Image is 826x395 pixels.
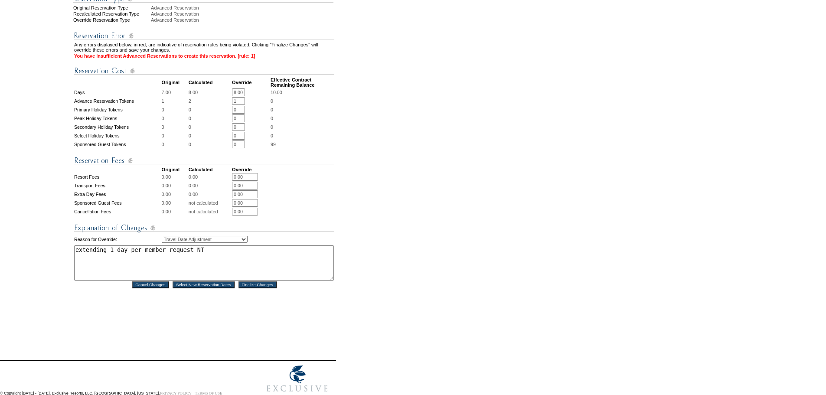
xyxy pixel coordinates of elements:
[271,77,334,88] td: Effective Contract Remaining Balance
[238,281,277,288] input: Finalize Changes
[74,42,334,52] td: Any errors displayed below, in red, are indicative of reservation rules being violated. Clicking ...
[74,208,161,215] td: Cancellation Fees
[151,17,335,23] div: Advanced Reservation
[73,17,150,23] div: Override Reservation Type
[74,53,334,59] td: You have insufficient Advanced Reservations to create this reservation. [rule: 1]
[173,281,235,288] input: Select New Reservation Dates
[162,106,188,114] td: 0
[189,140,231,148] td: 0
[162,190,188,198] td: 0.00
[74,222,334,233] img: Explanation of Changes
[74,234,161,245] td: Reason for Override:
[189,77,231,88] td: Calculated
[271,133,273,138] span: 0
[162,132,188,140] td: 0
[74,140,161,148] td: Sponsored Guest Tokens
[232,167,270,172] td: Override
[271,98,273,104] span: 0
[74,132,161,140] td: Select Holiday Tokens
[162,173,188,181] td: 0.00
[162,208,188,215] td: 0.00
[162,167,188,172] td: Original
[74,97,161,105] td: Advance Reservation Tokens
[74,30,334,41] img: Reservation Errors
[74,199,161,207] td: Sponsored Guest Fees
[151,5,335,10] div: Advanced Reservation
[162,77,188,88] td: Original
[162,114,188,122] td: 0
[189,106,231,114] td: 0
[189,182,231,189] td: 0.00
[162,88,188,96] td: 7.00
[74,155,334,166] img: Reservation Fees
[271,142,276,147] span: 99
[74,123,161,131] td: Secondary Holiday Tokens
[162,182,188,189] td: 0.00
[271,90,282,95] span: 10.00
[189,97,231,105] td: 2
[189,132,231,140] td: 0
[74,88,161,96] td: Days
[162,97,188,105] td: 1
[132,281,169,288] input: Cancel Changes
[189,208,231,215] td: not calculated
[189,199,231,207] td: not calculated
[151,11,335,16] div: Advanced Reservation
[73,11,150,16] div: Recalculated Reservation Type
[73,5,150,10] div: Original Reservation Type
[271,116,273,121] span: 0
[271,124,273,130] span: 0
[74,65,334,76] img: Reservation Cost
[74,106,161,114] td: Primary Holiday Tokens
[74,173,161,181] td: Resort Fees
[232,77,270,88] td: Override
[271,107,273,112] span: 0
[162,140,188,148] td: 0
[74,114,161,122] td: Peak Holiday Tokens
[189,114,231,122] td: 0
[189,190,231,198] td: 0.00
[189,88,231,96] td: 8.00
[74,190,161,198] td: Extra Day Fees
[189,167,231,172] td: Calculated
[162,199,188,207] td: 0.00
[189,123,231,131] td: 0
[74,182,161,189] td: Transport Fees
[162,123,188,131] td: 0
[189,173,231,181] td: 0.00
